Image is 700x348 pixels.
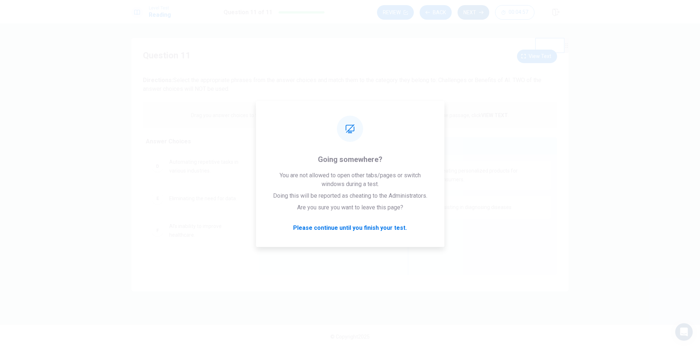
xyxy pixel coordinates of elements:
[509,9,528,15] span: 00:04:57
[149,11,171,19] h1: Reading
[529,52,551,61] span: View text
[265,142,288,150] span: Challenges
[169,194,237,203] span: Eliminating the need for data.
[146,216,247,245] div: FAI’s inability to improve healthcare.
[420,5,452,20] button: Back
[191,111,509,120] p: Drag you answer choices to the spaces where they belong. To remove an answer choice, click on it....
[675,323,693,341] div: Open Intercom Messenger
[152,161,163,172] div: D
[414,142,432,150] span: Benefits
[437,203,512,212] span: Assisting in diagnosing diseases
[265,161,402,184] div: ARisk of biased decisions.
[377,5,414,20] button: Review
[223,8,272,17] h1: Question 11 of 11
[420,169,432,181] div: B
[169,222,241,239] span: AI’s inability to improve healthcare.
[414,161,551,190] div: BCreating personalized products for consumers.
[330,334,370,340] span: © Copyright 2025
[149,5,171,11] span: Level Test
[435,142,444,150] div: 1
[458,5,489,20] button: Next
[169,158,241,175] span: Automating repetitive tasks in various industries.
[414,196,551,219] div: GAssisting in diagnosing diseases
[437,166,545,184] span: Creating personalized products for consumers.
[288,197,371,206] span: Job displacement in manufacturing.
[271,166,282,178] div: A
[146,187,247,210] div: EEliminating the need for data.
[481,112,508,118] strong: VIEW TEXT
[152,225,163,236] div: F
[495,5,534,20] button: 00:04:57
[152,193,163,204] div: E
[143,77,173,84] strong: Directions:
[143,77,541,92] span: Select the appropriate phrases from the answer choices and match them to the category they belong...
[146,138,191,145] span: Answer Choices
[517,50,557,63] button: View text
[288,168,344,177] span: Risk of biased decisions.
[143,50,191,61] h4: Question 11
[146,152,247,181] div: DAutomating repetitive tasks in various industries.
[291,142,300,150] div: 0
[420,201,432,213] div: G
[271,196,282,207] div: C
[265,190,402,213] div: CJob displacement in manufacturing.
